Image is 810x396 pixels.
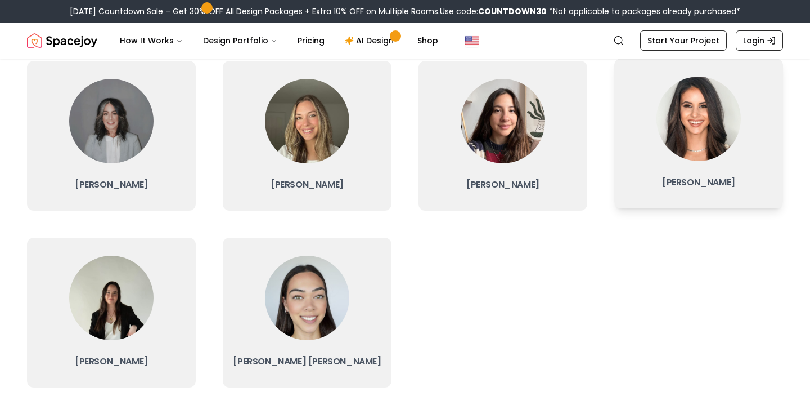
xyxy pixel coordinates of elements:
a: Login [736,30,783,51]
img: Grazia [69,256,154,340]
img: Maria [461,79,545,163]
a: Spacejoy [27,29,97,52]
a: Grazia[PERSON_NAME] [27,238,196,388]
a: Shop [408,29,447,52]
img: Spacejoy Logo [27,29,97,52]
img: Angela [656,77,741,161]
a: Start Your Project [640,30,727,51]
img: Sarah [265,79,349,163]
a: Kaitlyn[PERSON_NAME] [27,61,196,211]
h3: [PERSON_NAME] [PERSON_NAME] [232,354,382,370]
button: Design Portfolio [194,29,286,52]
a: Cassandra[PERSON_NAME] [PERSON_NAME] [223,238,391,388]
nav: Main [111,29,447,52]
h3: [PERSON_NAME] [427,177,578,193]
b: COUNTDOWN30 [478,6,547,17]
button: How It Works [111,29,192,52]
h3: [PERSON_NAME] [232,177,382,193]
h3: [PERSON_NAME] [36,354,187,370]
div: [DATE] Countdown Sale – Get 30% OFF All Design Packages + Extra 10% OFF on Multiple Rooms. [70,6,740,17]
span: *Not applicable to packages already purchased* [547,6,740,17]
nav: Global [27,23,783,59]
a: AI Design [336,29,406,52]
img: Cassandra [265,256,349,340]
a: Maria[PERSON_NAME] [418,61,587,211]
span: Use code: [440,6,547,17]
a: Pricing [289,29,334,52]
h3: [PERSON_NAME] [623,175,774,190]
a: Angela[PERSON_NAME] [614,59,783,208]
img: Kaitlyn [69,79,154,163]
h3: [PERSON_NAME] [36,177,187,193]
a: Sarah[PERSON_NAME] [223,61,391,211]
img: United States [465,34,479,47]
